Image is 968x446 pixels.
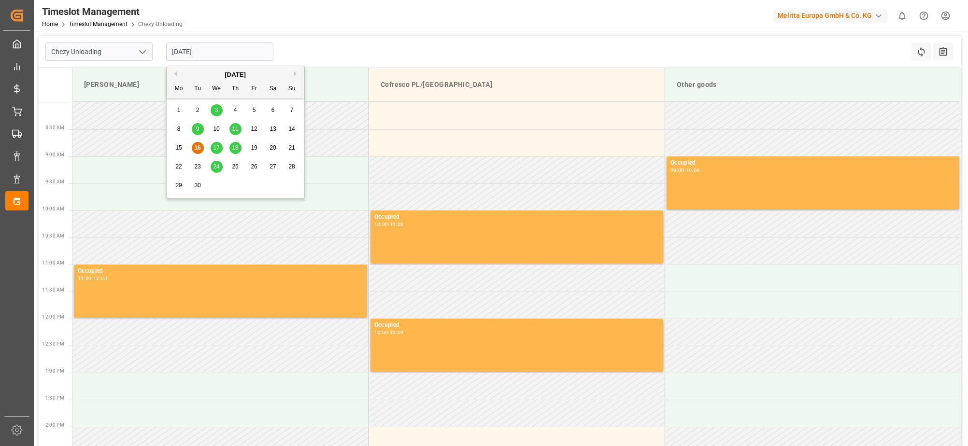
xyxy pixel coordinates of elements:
[42,21,58,28] a: Home
[377,76,657,94] div: Cofresco PL/[GEOGRAPHIC_DATA]
[78,266,363,276] div: Occupied
[267,104,279,116] div: Choose Saturday, September 6th, 2025
[192,142,204,154] div: Choose Tuesday, September 16th, 2025
[390,330,404,334] div: 13:00
[194,182,200,189] span: 30
[196,107,199,113] span: 2
[286,142,298,154] div: Choose Sunday, September 21st, 2025
[211,161,223,173] div: Choose Wednesday, September 24th, 2025
[248,83,260,95] div: Fr
[177,107,181,113] span: 1
[248,123,260,135] div: Choose Friday, September 12th, 2025
[673,76,953,94] div: Other goods
[234,107,237,113] span: 4
[248,104,260,116] div: Choose Friday, September 5th, 2025
[213,125,219,132] span: 10
[286,83,298,95] div: Su
[211,83,223,95] div: We
[670,158,955,168] div: Occupied
[229,83,242,95] div: Th
[232,125,238,132] span: 11
[194,144,200,151] span: 16
[229,104,242,116] div: Choose Thursday, September 4th, 2025
[211,104,223,116] div: Choose Wednesday, September 3rd, 2025
[173,142,185,154] div: Choose Monday, September 15th, 2025
[42,4,183,19] div: Timeslot Management
[175,144,182,151] span: 15
[774,9,887,23] div: Melitta Europa GmbH & Co. KG
[270,144,276,151] span: 20
[229,142,242,154] div: Choose Thursday, September 18th, 2025
[374,321,659,330] div: Occupied
[294,71,299,77] button: Next Month
[80,76,361,94] div: [PERSON_NAME]
[270,125,276,132] span: 13
[229,123,242,135] div: Choose Thursday, September 11th, 2025
[211,142,223,154] div: Choose Wednesday, September 17th, 2025
[92,276,93,280] div: -
[173,104,185,116] div: Choose Monday, September 1st, 2025
[232,144,238,151] span: 18
[229,161,242,173] div: Choose Thursday, September 25th, 2025
[69,21,128,28] a: Timeslot Management
[286,123,298,135] div: Choose Sunday, September 14th, 2025
[42,233,64,238] span: 10:30 AM
[288,163,295,170] span: 28
[192,161,204,173] div: Choose Tuesday, September 23rd, 2025
[267,142,279,154] div: Choose Saturday, September 20th, 2025
[913,5,935,27] button: Help Center
[192,104,204,116] div: Choose Tuesday, September 2nd, 2025
[286,104,298,116] div: Choose Sunday, September 7th, 2025
[194,163,200,170] span: 23
[388,330,389,334] div: -
[271,107,275,113] span: 6
[45,179,64,184] span: 9:30 AM
[42,341,64,347] span: 12:30 PM
[684,168,686,172] div: -
[42,206,64,211] span: 10:00 AM
[213,163,219,170] span: 24
[267,123,279,135] div: Choose Saturday, September 13th, 2025
[267,83,279,95] div: Sa
[173,123,185,135] div: Choose Monday, September 8th, 2025
[286,161,298,173] div: Choose Sunday, September 28th, 2025
[170,101,301,195] div: month 2025-09
[175,163,182,170] span: 22
[177,125,181,132] span: 8
[192,83,204,95] div: Tu
[45,395,64,401] span: 1:30 PM
[42,314,64,320] span: 12:00 PM
[192,180,204,192] div: Choose Tuesday, September 30th, 2025
[78,276,92,280] div: 11:00
[196,125,199,132] span: 9
[390,222,404,226] div: 11:00
[167,70,304,80] div: [DATE]
[290,107,294,113] span: 7
[135,44,149,59] button: open menu
[166,42,273,61] input: DD-MM-YYYY
[267,161,279,173] div: Choose Saturday, September 27th, 2025
[251,125,257,132] span: 12
[45,125,64,130] span: 8:30 AM
[171,71,177,77] button: Previous Month
[192,123,204,135] div: Choose Tuesday, September 9th, 2025
[270,163,276,170] span: 27
[45,368,64,374] span: 1:00 PM
[173,83,185,95] div: Mo
[686,168,700,172] div: 10:00
[374,330,388,334] div: 12:00
[215,107,218,113] span: 3
[173,161,185,173] div: Choose Monday, September 22nd, 2025
[232,163,238,170] span: 25
[45,152,64,157] span: 9:00 AM
[175,182,182,189] span: 29
[211,123,223,135] div: Choose Wednesday, September 10th, 2025
[213,144,219,151] span: 17
[374,212,659,222] div: Occupied
[251,163,257,170] span: 26
[45,42,153,61] input: Type to search/select
[93,276,107,280] div: 12:00
[42,287,64,293] span: 11:30 AM
[173,180,185,192] div: Choose Monday, September 29th, 2025
[288,125,295,132] span: 14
